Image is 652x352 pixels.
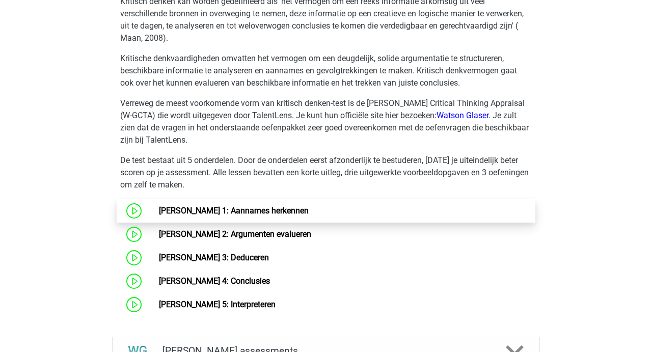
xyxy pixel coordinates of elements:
a: [PERSON_NAME] 1: Aannames herkennen [159,206,309,215]
p: De test bestaat uit 5 onderdelen. Door de onderdelen eerst afzonderlijk te bestuderen, [DATE] je ... [120,154,532,191]
p: Kritische denkvaardigheden omvatten het vermogen om een ​​deugdelijk, solide argumentatie te stru... [120,52,532,89]
a: [PERSON_NAME] 3: Deduceren [159,253,269,262]
a: Watson Glaser [437,111,488,120]
a: [PERSON_NAME] 2: Argumenten evalueren [159,229,311,239]
a: [PERSON_NAME] 4: Conclusies [159,276,270,286]
p: Verreweg de meest voorkomende vorm van kritisch denken-test is de [PERSON_NAME] Critical Thinking... [120,97,532,146]
a: [PERSON_NAME] 5: Interpreteren [159,300,276,309]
